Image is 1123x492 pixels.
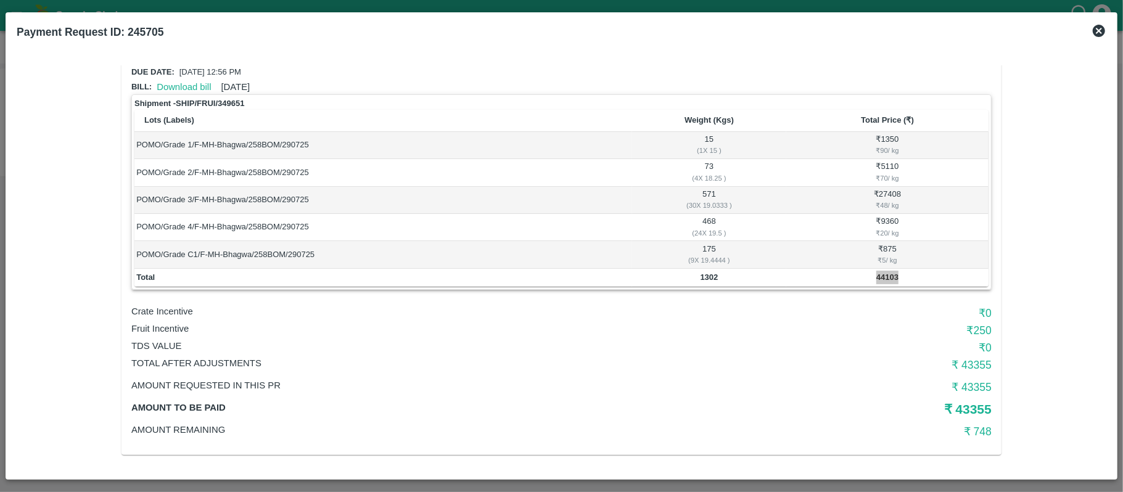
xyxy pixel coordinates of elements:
[705,339,992,356] h6: ₹ 0
[131,339,705,353] p: TDS VALUE
[136,273,155,282] b: Total
[179,67,241,78] p: [DATE] 12:56 PM
[131,67,175,76] span: Due date:
[131,379,705,392] p: Amount Requested in this PR
[632,214,786,241] td: 468
[131,322,705,335] p: Fruit Incentive
[786,187,989,214] td: ₹ 27408
[786,132,989,159] td: ₹ 1350
[786,214,989,241] td: ₹ 9360
[131,82,152,91] span: Bill:
[876,273,899,282] b: 44103
[634,173,784,184] div: ( 4 X 18.25 )
[632,187,786,214] td: 571
[685,115,734,125] b: Weight (Kgs)
[134,187,632,214] td: POMO/Grade 3/F-MH-Bhagwa/258BOM/290725
[632,241,786,268] td: 175
[705,401,992,418] h5: ₹ 43355
[705,356,992,374] h6: ₹ 43355
[701,273,718,282] b: 1302
[705,305,992,322] h6: ₹ 0
[134,241,632,268] td: POMO/Grade C1/F-MH-Bhagwa/258BOM/290725
[131,423,705,437] p: Amount Remaining
[17,26,163,38] b: Payment Request ID: 245705
[634,200,784,211] div: ( 30 X 19.0333 )
[134,214,632,241] td: POMO/Grade 4/F-MH-Bhagwa/258BOM/290725
[705,322,992,339] h6: ₹ 250
[131,356,705,370] p: Total After adjustments
[157,82,211,92] a: Download bill
[788,228,986,239] div: ₹ 20 / kg
[144,115,194,125] b: Lots (Labels)
[131,401,705,414] p: Amount to be paid
[131,305,705,318] p: Crate Incentive
[632,159,786,186] td: 73
[632,132,786,159] td: 15
[134,132,632,159] td: POMO/Grade 1/F-MH-Bhagwa/258BOM/290725
[705,379,992,396] h6: ₹ 43355
[861,115,914,125] b: Total Price (₹)
[788,255,986,266] div: ₹ 5 / kg
[134,97,244,110] strong: Shipment - SHIP/FRUI/349651
[786,159,989,186] td: ₹ 5110
[705,423,992,440] h6: ₹ 748
[634,255,784,266] div: ( 9 X 19.4444 )
[788,200,986,211] div: ₹ 48 / kg
[134,159,632,186] td: POMO/Grade 2/F-MH-Bhagwa/258BOM/290725
[221,82,250,92] span: [DATE]
[634,145,784,156] div: ( 1 X 15 )
[788,145,986,156] div: ₹ 90 / kg
[788,173,986,184] div: ₹ 70 / kg
[786,241,989,268] td: ₹ 875
[634,228,784,239] div: ( 24 X 19.5 )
